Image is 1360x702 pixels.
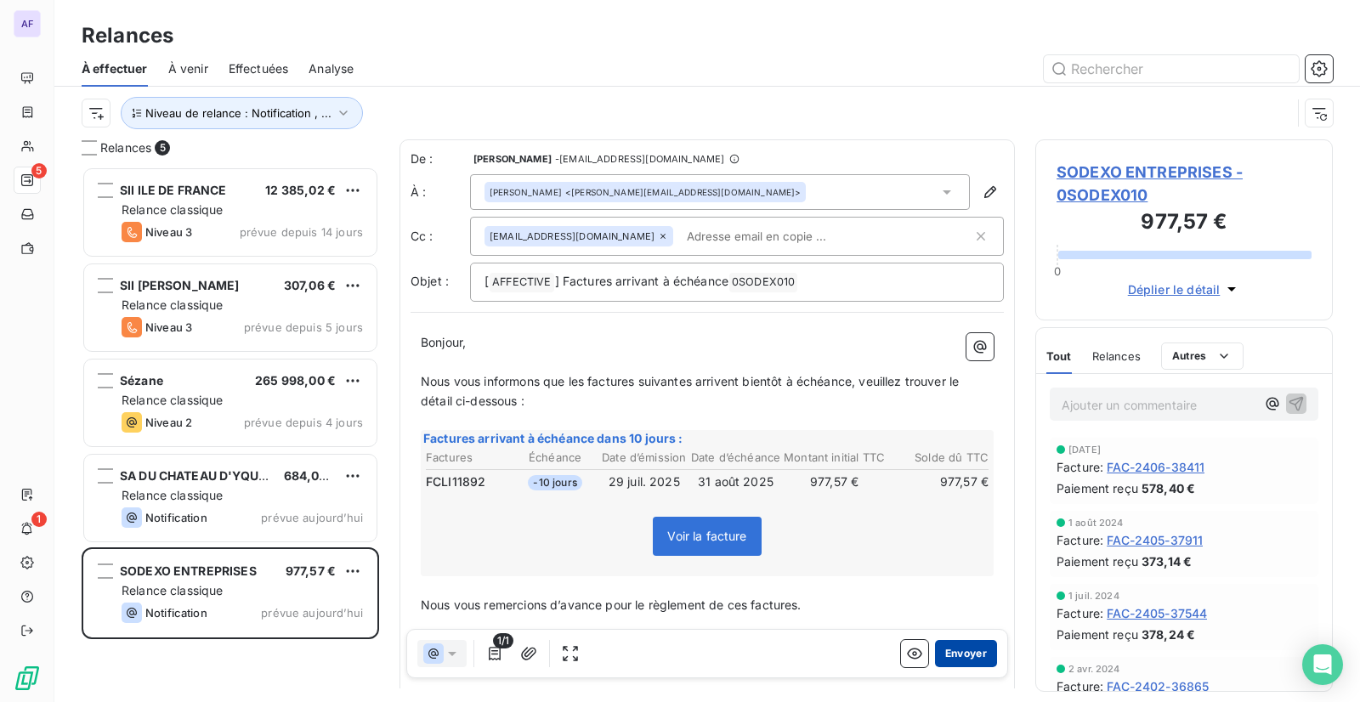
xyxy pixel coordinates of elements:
input: Adresse email en copie ... [680,224,876,249]
span: Bonjour, [421,335,466,349]
img: Logo LeanPay [14,665,41,692]
span: Sézane [120,373,163,388]
div: grid [82,167,379,702]
td: 29 juil. 2025 [600,473,688,491]
span: 1 juil. 2024 [1068,591,1119,601]
span: Objet : [411,274,449,288]
span: FAC-2405-37911 [1107,531,1203,549]
h3: 977,57 € [1057,207,1312,241]
span: 578,40 € [1142,479,1195,497]
span: 0 [1054,264,1061,278]
span: Niveau 3 [145,225,192,239]
a: 5 [14,167,40,194]
span: prévue aujourd’hui [261,511,363,524]
span: AFFECTIVE [490,273,553,292]
th: Date d’échéance [690,449,781,467]
span: [EMAIL_ADDRESS][DOMAIN_NAME] [490,231,654,241]
span: prévue aujourd’hui [261,606,363,620]
span: Paiement reçu [1057,479,1138,497]
button: Déplier le détail [1123,280,1246,299]
span: Notification [145,606,207,620]
td: 31 août 2025 [690,473,781,491]
th: Date d’émission [600,449,688,467]
span: [PERSON_NAME] [473,154,552,164]
button: Autres [1161,343,1244,370]
span: Relance classique [122,583,224,597]
span: Voir la facture [653,517,761,556]
span: Niveau 3 [145,320,192,334]
span: prévue depuis 5 jours [244,320,363,334]
span: Paiement reçu [1057,552,1138,570]
span: 373,14 € [1142,552,1192,570]
span: Relance classique [122,393,224,407]
span: SODEXO ENTREPRISES - 0SODEX010 [1057,161,1312,207]
th: Échéance [513,449,598,467]
span: À venir [168,60,208,77]
span: - [EMAIL_ADDRESS][DOMAIN_NAME] [555,154,724,164]
span: Niveau 2 [145,416,192,429]
span: 0SODEX010 [729,273,797,292]
span: Analyse [309,60,354,77]
span: FAC-2402-36865 [1107,677,1209,695]
span: prévue depuis 14 jours [240,225,363,239]
span: 1 août 2024 [1068,518,1124,528]
span: 12 385,02 € [265,183,336,197]
span: Relances [100,139,151,156]
span: 5 [31,163,47,178]
span: 1/1 [493,633,513,648]
span: Facture : [1057,458,1103,476]
span: ] Factures arrivant à échéance [555,274,729,288]
span: 378,24 € [1142,626,1195,643]
div: AF [14,10,41,37]
span: 2 avr. 2024 [1068,664,1120,674]
span: Facture : [1057,531,1103,549]
div: <[PERSON_NAME][EMAIL_ADDRESS][DOMAIN_NAME]> [490,186,801,198]
span: prévue depuis 4 jours [244,416,363,429]
span: 1 [31,512,47,527]
th: Montant initial TTC [783,449,886,467]
span: Relance classique [122,202,224,217]
label: Cc : [411,228,470,245]
span: 265 998,00 € [255,373,336,388]
span: 5 [155,140,170,156]
span: FCLI11892 [426,473,485,490]
span: Relance classique [122,297,224,312]
span: Notification [145,511,207,524]
span: Relance classique [122,488,224,502]
button: Envoyer [935,640,997,667]
span: SII [PERSON_NAME] [120,278,240,292]
span: De : [411,150,470,167]
label: À : [411,184,470,201]
th: Factures [425,449,511,467]
span: Facture : [1057,677,1103,695]
span: FAC-2406-38411 [1107,458,1204,476]
span: -10 jours [528,475,581,490]
span: Effectuées [229,60,289,77]
span: Niveau de relance : Notification , ... [145,106,331,120]
span: FAC-2405-37544 [1107,604,1207,622]
button: Niveau de relance : Notification , ... [121,97,363,129]
span: Relances [1092,349,1141,363]
span: Déplier le détail [1128,280,1221,298]
span: À effectuer [82,60,148,77]
th: Solde dû TTC [887,449,989,467]
input: Rechercher [1044,55,1299,82]
span: 977,57 € [286,563,336,578]
span: Facture : [1057,604,1103,622]
span: Nous vous informons que les factures suivantes arrivent bientôt à échéance, veuillez trouver le d... [421,374,962,408]
span: Factures arrivant à échéance dans 10 jours : [423,431,683,445]
div: Open Intercom Messenger [1302,644,1343,685]
span: SODEXO ENTREPRISES [120,563,257,578]
h3: Relances [82,20,173,51]
span: [ [484,274,489,288]
td: 977,57 € [783,473,886,491]
span: 684,00 € [284,468,338,483]
span: Tout [1046,349,1072,363]
span: Paiement reçu [1057,626,1138,643]
span: SII ILE DE FRANCE [120,183,227,197]
td: 977,57 € [887,473,989,491]
span: Nous vous remercions d’avance pour le règlement de ces factures. [421,597,802,612]
span: 307,06 € [284,278,336,292]
span: [DATE] [1068,444,1101,455]
span: [PERSON_NAME] [490,186,562,198]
